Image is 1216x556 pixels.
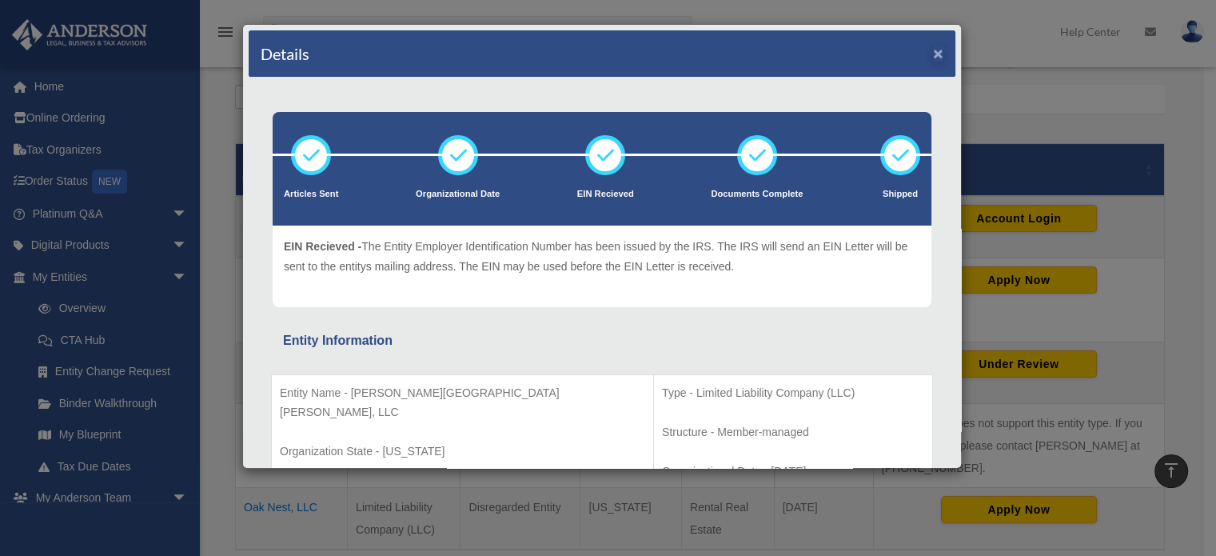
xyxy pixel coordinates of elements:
[284,237,920,276] p: The Entity Employer Identification Number has been issued by the IRS. The IRS will send an EIN Le...
[711,186,803,202] p: Documents Complete
[880,186,920,202] p: Shipped
[416,186,500,202] p: Organizational Date
[284,240,361,253] span: EIN Recieved -
[577,186,634,202] p: EIN Recieved
[280,442,645,462] p: Organization State - [US_STATE]
[261,42,309,65] h4: Details
[283,330,921,352] div: Entity Information
[280,383,645,422] p: Entity Name - [PERSON_NAME][GEOGRAPHIC_DATA][PERSON_NAME], LLC
[662,462,924,482] p: Organizational Date - [DATE]
[662,422,924,442] p: Structure - Member-managed
[933,45,943,62] button: ×
[284,186,338,202] p: Articles Sent
[662,383,924,403] p: Type - Limited Liability Company (LLC)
